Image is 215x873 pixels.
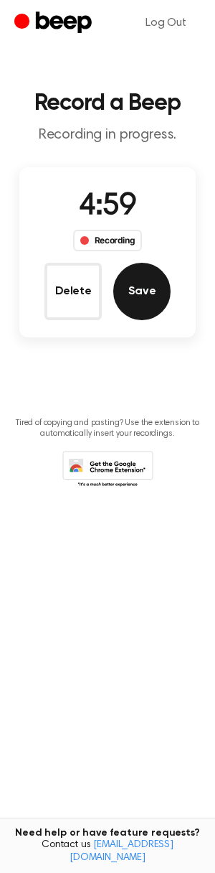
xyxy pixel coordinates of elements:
a: Beep [14,9,95,37]
p: Tired of copying and pasting? Use the extension to automatically insert your recordings. [11,418,204,439]
h1: Record a Beep [11,92,204,115]
a: Log Out [131,6,201,40]
span: Contact us [9,839,206,864]
a: [EMAIL_ADDRESS][DOMAIN_NAME] [70,840,173,863]
button: Save Audio Record [113,263,171,320]
p: Recording in progress. [11,126,204,144]
button: Delete Audio Record [44,263,102,320]
span: 4:59 [79,192,136,222]
div: Recording [73,230,143,251]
